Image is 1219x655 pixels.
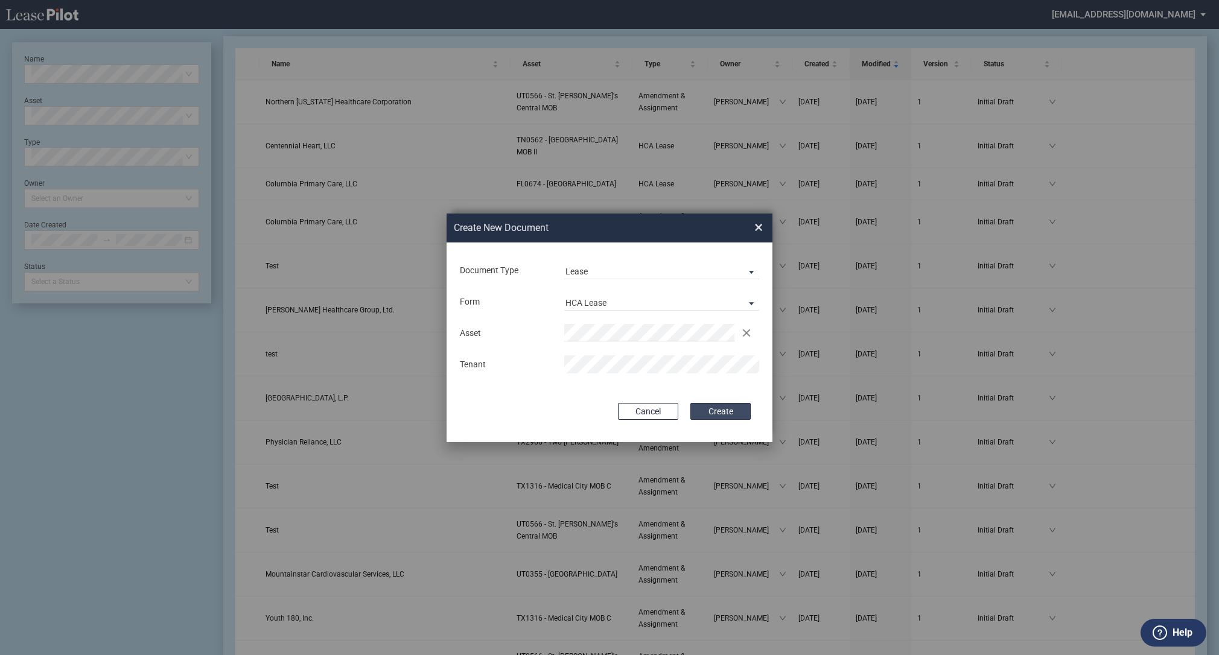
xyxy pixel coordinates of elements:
div: Form [453,296,557,308]
span: × [754,218,763,237]
label: Help [1173,625,1192,641]
button: Cancel [618,403,678,420]
div: Lease [565,267,588,276]
md-dialog: Create New ... [447,214,772,443]
div: Document Type [453,265,557,277]
div: HCA Lease [565,298,606,308]
button: Create [690,403,751,420]
md-select: Document Type: Lease [564,261,759,279]
md-select: Lease Form: HCA Lease [564,293,759,311]
div: Asset [453,327,557,340]
div: Tenant [453,359,557,371]
h2: Create New Document [454,221,711,235]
